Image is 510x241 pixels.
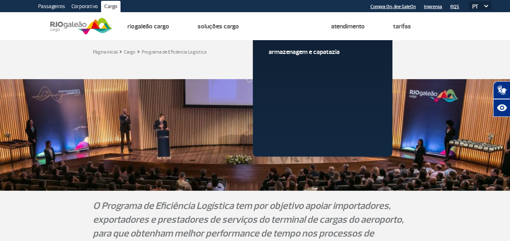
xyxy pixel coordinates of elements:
[137,47,140,56] a: >
[124,49,136,55] a: Cargo
[267,22,302,30] a: Performance
[393,22,411,30] a: Tarifas
[197,22,239,30] a: Soluções Cargo
[93,49,118,55] a: Página inicial
[370,4,416,9] a: Compra On-line GaleOn
[493,81,510,117] div: Plugin de acessibilidade da Hand Talk.
[424,4,442,9] a: Imprensa
[127,22,169,30] a: Riogaleão Cargo
[450,4,459,9] a: RQS
[68,1,101,14] a: Corporativo
[493,81,510,99] button: Abrir tradutor de língua de sinais.
[268,47,377,56] a: Armazenagem e Capatazia
[35,1,68,14] a: Passageiros
[493,99,510,117] button: Abrir recursos assistivos.
[142,49,207,55] a: Programa de Eficiência Logística
[331,22,364,30] a: Atendimento
[119,47,122,56] a: >
[101,1,121,14] a: Cargo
